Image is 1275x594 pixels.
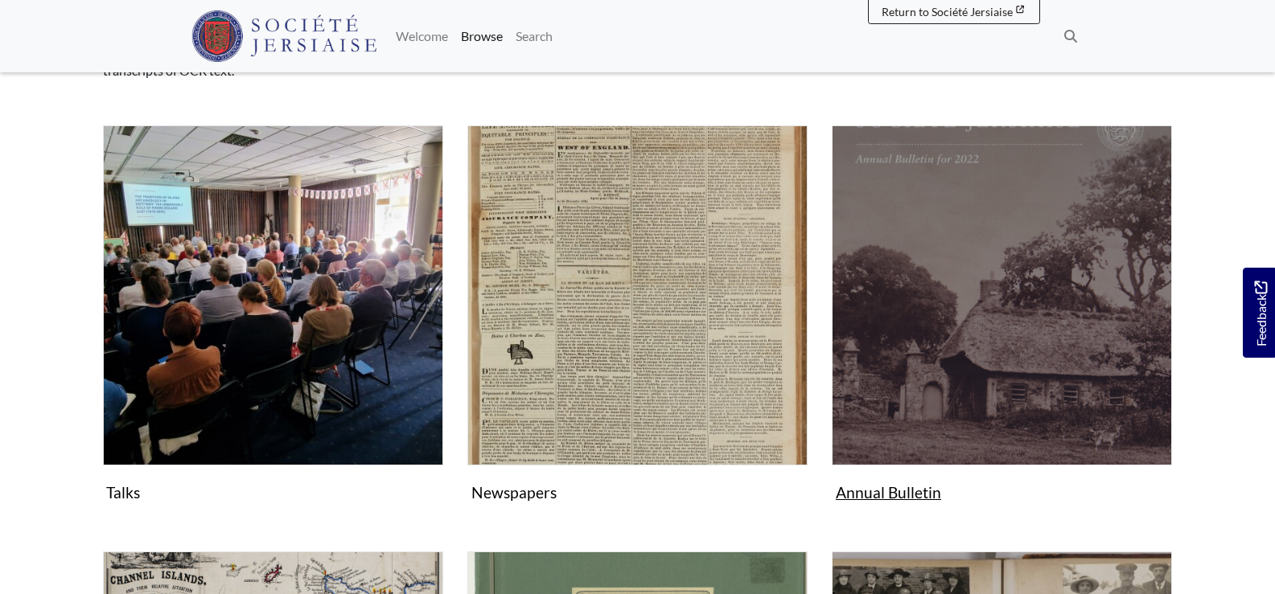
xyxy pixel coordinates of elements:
[455,125,820,532] div: Subcollection
[1251,281,1270,346] span: Feedback
[191,10,377,62] img: Société Jersiaise
[509,20,559,52] a: Search
[832,125,1172,465] img: Annual Bulletin
[832,125,1172,508] a: Annual Bulletin Annual Bulletin
[103,125,443,465] img: Talks
[91,125,455,532] div: Subcollection
[882,5,1013,18] span: Return to Société Jersiaise
[191,6,377,66] a: Société Jersiaise logo
[467,125,808,465] img: Newspapers
[103,125,443,508] a: Talks Talks
[820,125,1184,532] div: Subcollection
[1243,268,1275,358] a: Would you like to provide feedback?
[454,20,509,52] a: Browse
[467,125,808,508] a: Newspapers Newspapers
[389,20,454,52] a: Welcome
